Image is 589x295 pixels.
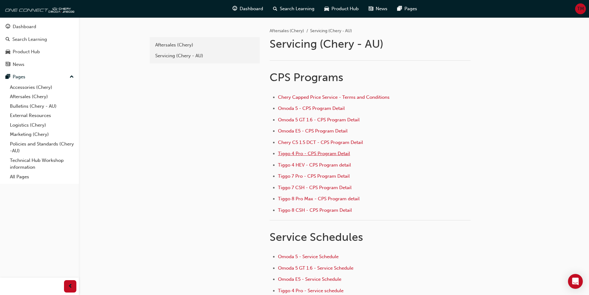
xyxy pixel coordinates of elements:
[577,5,584,12] span: TM
[7,139,76,156] a: Policies and Standards (Chery -AU)
[278,94,390,100] a: Chery Capped Price Service - Terms and Conditions
[310,28,352,35] li: Servicing (Chery - AU)
[2,71,76,83] button: Pages
[13,48,40,55] div: Product Hub
[278,254,339,259] a: Omoda 5 - Service Schedule
[152,50,257,61] a: Servicing (Chery - AU)
[331,5,359,12] span: Product Hub
[392,2,422,15] a: pages-iconPages
[2,21,76,33] a: Dashboard
[152,40,257,50] a: Aftersales (Chery)
[568,274,583,289] div: Open Intercom Messenger
[12,36,47,43] div: Search Learning
[270,71,343,84] span: CPS Programs
[575,3,586,14] button: TM
[240,5,263,12] span: Dashboard
[2,59,76,70] a: News
[155,52,254,59] div: Servicing (Chery - AU)
[278,276,341,282] a: Omoda E5 - Service Schedule
[2,20,76,71] button: DashboardSearch LearningProduct HubNews
[270,28,304,33] a: Aftersales (Chery)
[6,37,10,42] span: search-icon
[278,288,344,293] a: Tiggo 4 Pro - Service schedule
[270,37,472,51] h1: Servicing (Chery - AU)
[2,34,76,45] a: Search Learning
[268,2,319,15] a: search-iconSearch Learning
[13,73,25,80] div: Pages
[7,83,76,92] a: Accessories (Chery)
[273,5,277,13] span: search-icon
[7,111,76,120] a: External Resources
[324,5,329,13] span: car-icon
[13,61,24,68] div: News
[278,140,363,145] a: Chery C5 1.5 DCT - CPS Program Detail
[7,92,76,102] a: Aftersales (Chery)
[7,102,76,111] a: Bulletins (Chery - AU)
[7,120,76,130] a: Logistics (Chery)
[404,5,417,12] span: Pages
[397,5,402,13] span: pages-icon
[270,230,363,244] span: Service Schedules
[70,73,74,81] span: up-icon
[278,106,345,111] a: Omoda 5 - CPS Program Detail
[233,5,237,13] span: guage-icon
[6,74,10,80] span: pages-icon
[7,156,76,172] a: Technical Hub Workshop information
[369,5,373,13] span: news-icon
[13,23,36,30] div: Dashboard
[319,2,364,15] a: car-iconProduct Hub
[278,196,360,202] a: Tiggo 8 Pro Max - CPS Program detail
[6,49,10,55] span: car-icon
[2,46,76,58] a: Product Hub
[278,207,352,213] a: Tiggo 8 CSH - CPS Program Detail
[3,2,74,15] img: oneconnect
[280,5,314,12] span: Search Learning
[6,24,10,30] span: guage-icon
[364,2,392,15] a: news-iconNews
[278,185,352,190] a: Tiggo 7 CSH - CPS Program Detail
[278,117,360,123] a: Omoda 5 GT 1.6 - CPS Program Detail
[6,62,10,67] span: news-icon
[376,5,387,12] span: News
[155,41,254,49] div: Aftersales (Chery)
[68,283,73,290] span: prev-icon
[278,265,353,271] a: Omoda 5 GT 1.6 - Service Schedule
[278,151,350,156] a: Tiggo 4 Pro - CPS Program Detail
[278,173,350,179] a: Tiggo 7 Pro - CPS Program Detail
[7,172,76,182] a: All Pages
[7,130,76,139] a: Marketing (Chery)
[228,2,268,15] a: guage-iconDashboard
[278,128,348,134] a: Omoda E5 - CPS Program Detail
[278,162,351,168] a: Tiggo 4 HEV - CPS Program detail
